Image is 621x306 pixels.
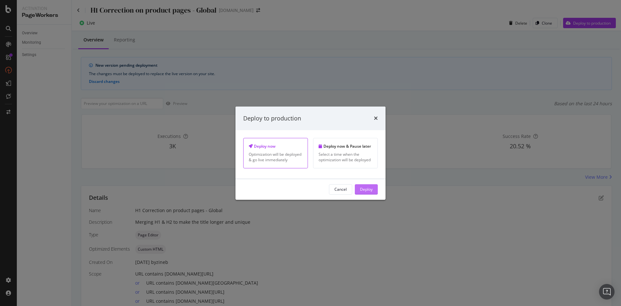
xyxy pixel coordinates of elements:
[355,184,378,195] button: Deploy
[329,184,352,195] button: Cancel
[319,152,372,163] div: Select a time when the optimization will be deployed
[360,187,373,192] div: Deploy
[334,187,347,192] div: Cancel
[319,143,372,149] div: Deploy now & Pause later
[243,114,301,122] div: Deploy to production
[249,152,302,163] div: Optimization will be deployed & go live immediately
[599,284,615,300] div: Open Intercom Messenger
[249,143,302,149] div: Deploy now
[374,114,378,122] div: times
[235,106,386,199] div: modal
